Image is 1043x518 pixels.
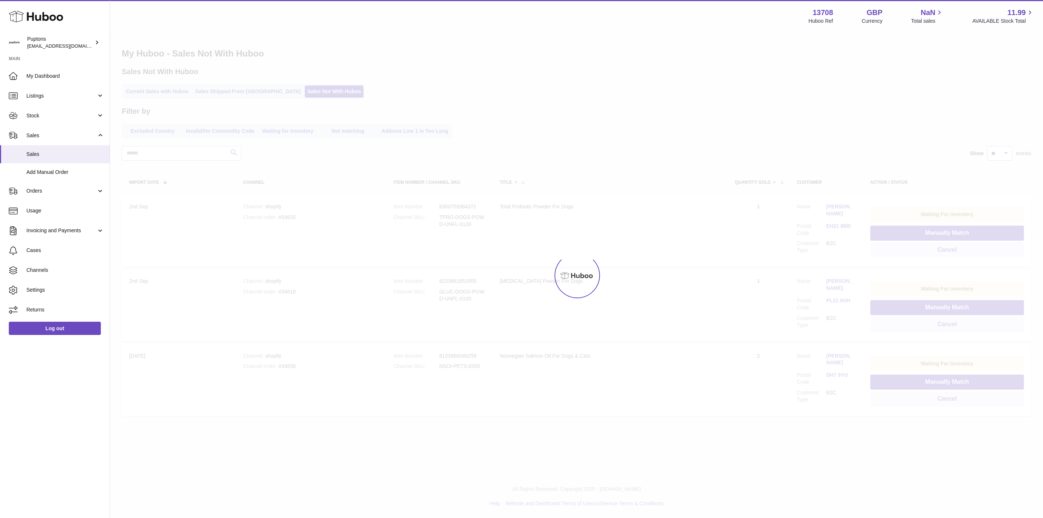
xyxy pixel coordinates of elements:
[26,112,96,119] span: Stock
[26,227,96,234] span: Invoicing and Payments
[867,8,882,18] strong: GBP
[862,18,883,25] div: Currency
[27,43,108,49] span: [EMAIL_ADDRESS][DOMAIN_NAME]
[972,8,1034,25] a: 11.99 AVAILABLE Stock Total
[26,73,104,80] span: My Dashboard
[27,36,93,50] div: Puptons
[26,169,104,176] span: Add Manual Order
[26,306,104,313] span: Returns
[26,207,104,214] span: Usage
[1007,8,1026,18] span: 11.99
[26,92,96,99] span: Listings
[26,247,104,254] span: Cases
[911,18,944,25] span: Total sales
[9,322,101,335] a: Log out
[809,18,833,25] div: Huboo Ref
[26,151,104,158] span: Sales
[972,18,1034,25] span: AVAILABLE Stock Total
[813,8,833,18] strong: 13708
[26,132,96,139] span: Sales
[9,37,20,48] img: hello@puptons.com
[921,8,935,18] span: NaN
[26,187,96,194] span: Orders
[26,267,104,274] span: Channels
[26,287,104,293] span: Settings
[911,8,944,25] a: NaN Total sales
